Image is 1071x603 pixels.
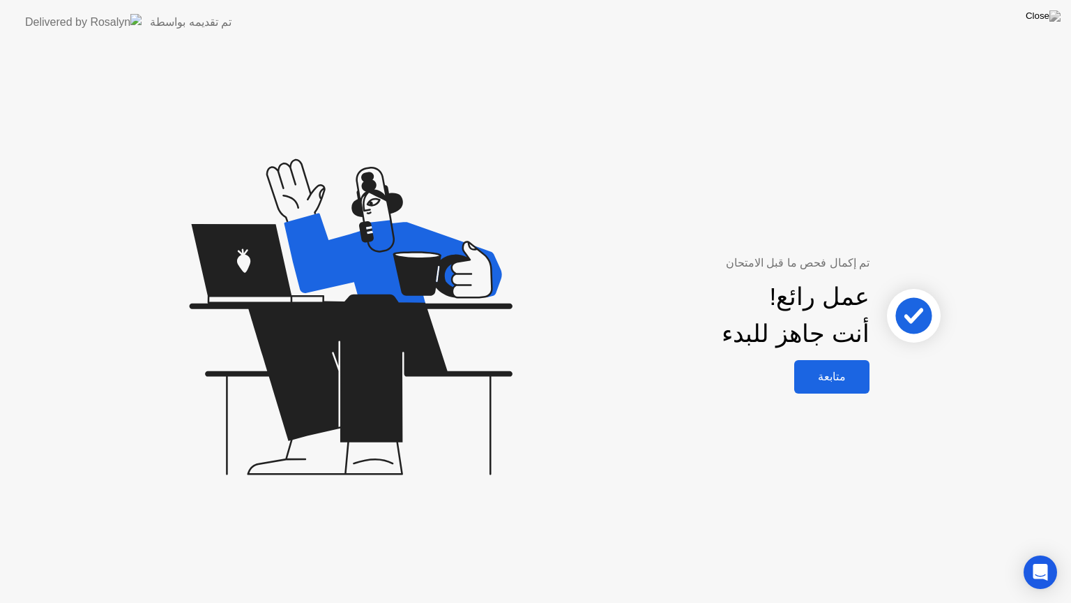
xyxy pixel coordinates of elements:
[798,370,865,383] div: متابعة
[722,278,869,352] div: عمل رائع! أنت جاهز للبدء
[1026,10,1061,22] img: Close
[25,14,142,30] img: Delivered by Rosalyn
[582,255,869,271] div: تم إكمال فحص ما قبل الامتحان
[1024,556,1057,589] div: Open Intercom Messenger
[794,360,869,394] button: متابعة
[150,14,231,31] div: تم تقديمه بواسطة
